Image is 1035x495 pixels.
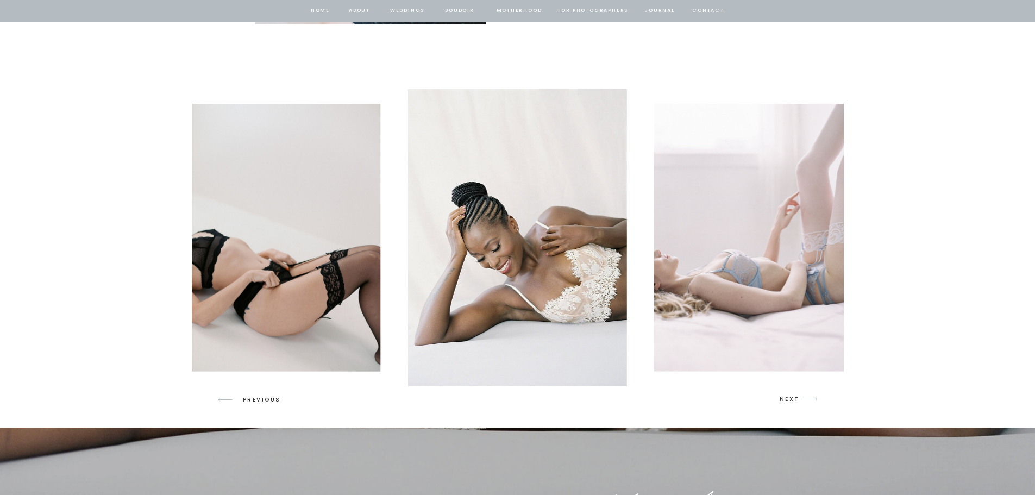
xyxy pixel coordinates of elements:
[643,6,677,16] a: journal
[389,6,426,16] a: Weddings
[558,6,629,16] a: for photographers
[348,6,371,16] a: about
[654,104,851,371] img: woman laying down in light blue lingerie set with white stockings strokes leg in seattle bridal b...
[444,6,475,16] a: BOUDOIR
[525,13,652,25] h3: -[PERSON_NAME]
[497,6,542,16] a: Motherhood
[780,394,800,404] p: NEXT
[310,6,331,16] a: home
[691,6,726,16] a: contact
[180,104,381,371] img: woman in black lace lingerie showcasing torso and legs holds her garter belt in seattle boudoir s...
[243,395,285,405] p: PREVIOUS
[408,89,627,386] img: african american woman in ivory lace lingerie smiles looking down in classy boudoir session in se...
